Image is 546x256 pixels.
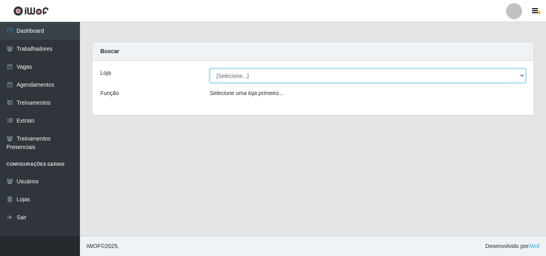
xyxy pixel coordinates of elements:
[86,242,119,250] span: © 2025 .
[13,6,49,16] img: CoreUI Logo
[528,243,540,249] a: iWof
[100,69,111,77] label: Loja
[210,90,283,96] i: Selecione uma loja primeiro...
[100,48,119,54] strong: Buscar
[485,242,540,250] span: Desenvolvido por
[86,243,101,249] span: IWOF
[100,89,119,97] label: Função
